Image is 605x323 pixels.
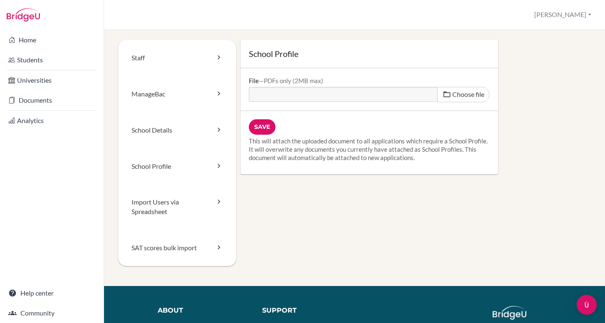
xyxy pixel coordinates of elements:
[118,112,236,148] a: School Details
[118,76,236,112] a: ManageBac
[2,72,102,89] a: Universities
[452,90,484,98] span: Choose file
[2,285,102,301] a: Help center
[118,148,236,185] a: School Profile
[7,8,40,22] img: Bridge-U
[2,305,102,321] a: Community
[118,184,236,230] a: Import Users via Spreadsheet
[2,112,102,129] a: Analytics
[493,306,526,320] img: logo_white@2x-f4f0deed5e89b7ecb1c2cc34c3e3d731f90f0f143d5ea2071677605dd97b5244.png
[118,40,236,76] a: Staff
[2,92,102,108] a: Documents
[249,48,490,59] h1: School Profile
[262,306,348,316] div: Support
[259,77,323,84] div: PDFs only (2MB max)
[249,76,323,85] label: File
[158,306,250,316] div: About
[2,32,102,48] a: Home
[531,7,595,22] button: [PERSON_NAME]
[2,52,102,68] a: Students
[249,137,490,162] p: This will attach the uploaded document to all applications which require a School Profile. It wil...
[249,119,275,135] input: Save
[577,295,597,315] div: Open Intercom Messenger
[118,230,236,266] a: SAT scores bulk import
